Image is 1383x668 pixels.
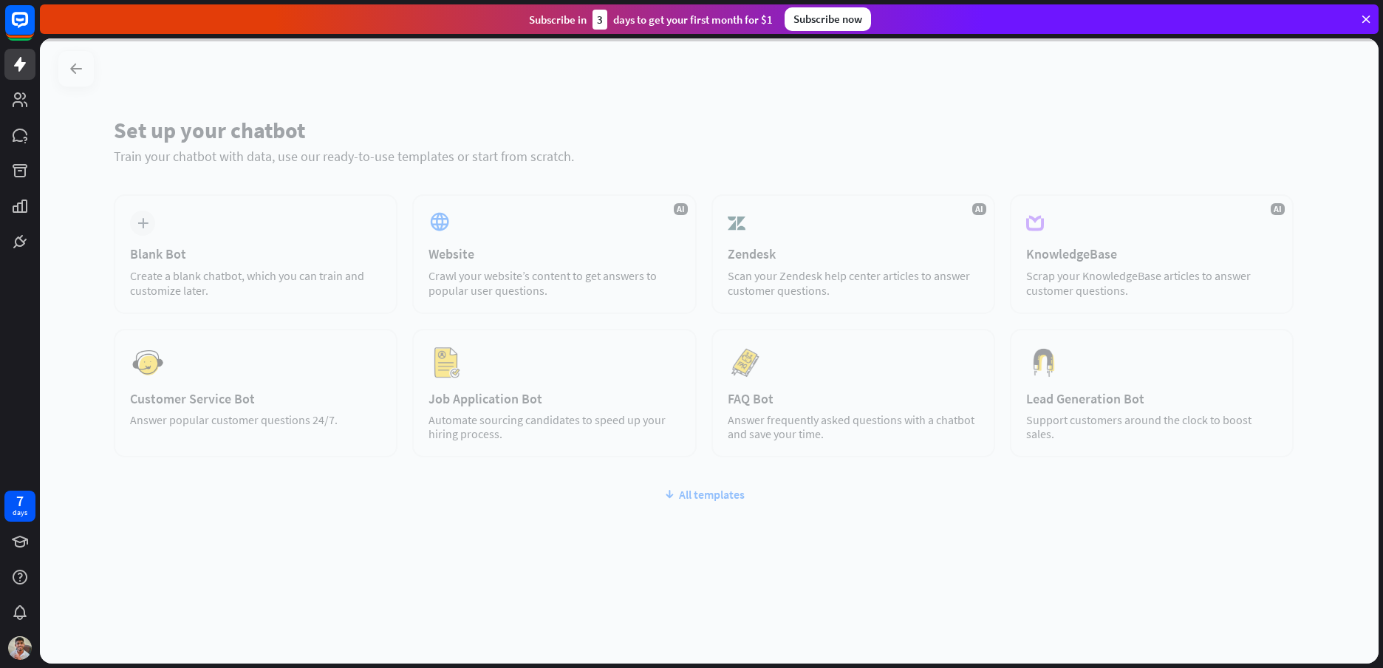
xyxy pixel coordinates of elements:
[16,494,24,508] div: 7
[13,508,27,518] div: days
[785,7,871,31] div: Subscribe now
[593,10,607,30] div: 3
[529,10,773,30] div: Subscribe in days to get your first month for $1
[12,6,56,50] button: Open LiveChat chat widget
[4,491,35,522] a: 7 days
